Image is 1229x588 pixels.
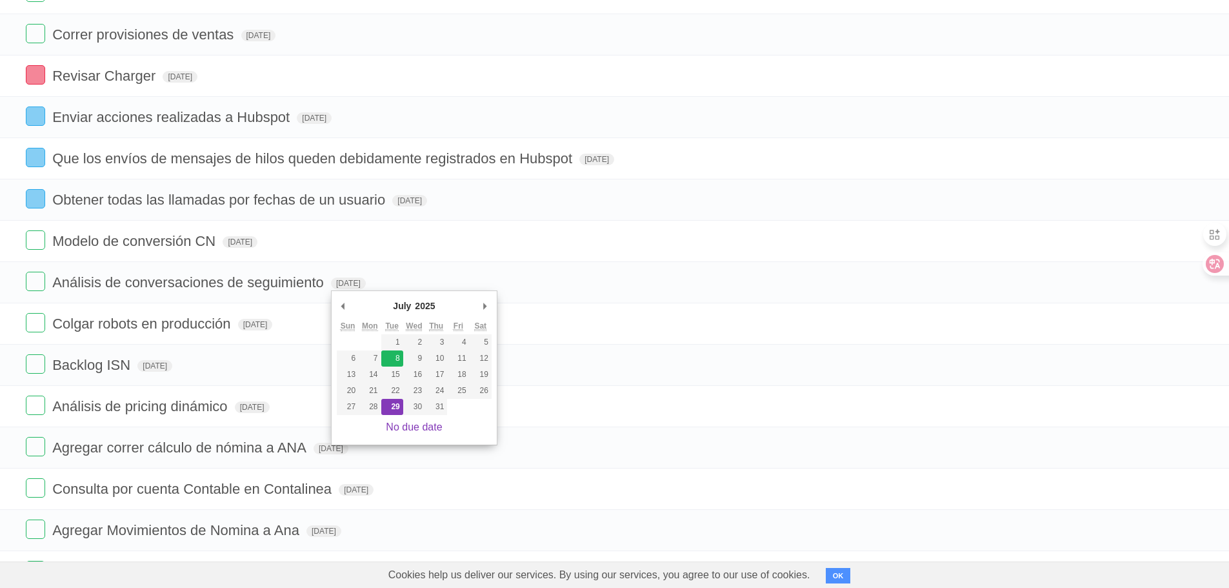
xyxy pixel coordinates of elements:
span: [DATE] [339,484,374,496]
button: 20 [337,383,359,399]
button: 3 [425,334,447,350]
button: 2 [403,334,425,350]
label: Done [26,106,45,126]
button: OK [826,568,851,583]
button: 8 [381,350,403,367]
button: 24 [425,383,447,399]
span: Agregar correr cálculo de nómina a ANA [52,440,310,456]
span: Cookies help us deliver our services. By using our services, you agree to our use of cookies. [375,562,823,588]
abbr: Sunday [341,321,355,331]
button: 7 [359,350,381,367]
label: Done [26,189,45,208]
button: 13 [337,367,359,383]
a: No due date [386,421,442,432]
span: [DATE] [314,443,348,454]
button: 23 [403,383,425,399]
span: [DATE] [238,319,273,330]
label: Done [26,24,45,43]
span: Colgar robots en producción [52,316,234,332]
label: Done [26,272,45,291]
span: [DATE] [235,401,270,413]
span: [DATE] [223,236,257,248]
label: Done [26,396,45,415]
button: 14 [359,367,381,383]
button: 28 [359,399,381,415]
span: Agregar Movimientos de Nomina a Ana [52,522,303,538]
button: 26 [470,383,492,399]
span: Análisis de pricing dinámico [52,398,230,414]
span: Enviar acciones realizadas a Hubspot [52,109,293,125]
span: Modelo de conversión CN [52,233,219,249]
button: 5 [470,334,492,350]
button: 4 [447,334,469,350]
button: 22 [381,383,403,399]
abbr: Monday [362,321,378,331]
label: Done [26,313,45,332]
button: 29 [381,399,403,415]
label: Done [26,478,45,498]
div: 2025 [413,296,437,316]
button: 18 [447,367,469,383]
abbr: Wednesday [406,321,422,331]
label: Done [26,65,45,85]
button: 9 [403,350,425,367]
span: [DATE] [392,195,427,207]
button: 31 [425,399,447,415]
button: 1 [381,334,403,350]
abbr: Tuesday [385,321,398,331]
button: 17 [425,367,447,383]
label: Done [26,520,45,539]
button: 12 [470,350,492,367]
abbr: Saturday [474,321,486,331]
abbr: Friday [454,321,463,331]
span: [DATE] [331,278,366,289]
button: 11 [447,350,469,367]
span: [DATE] [241,30,276,41]
button: 21 [359,383,381,399]
span: Backlog ISN [52,357,134,373]
label: Done [26,230,45,250]
span: Análisis de conversaciones de seguimiento [52,274,327,290]
button: 19 [470,367,492,383]
button: Next Month [479,296,492,316]
label: Done [26,148,45,167]
button: 6 [337,350,359,367]
button: 16 [403,367,425,383]
span: Obtener todas las llamadas por fechas de un usuario [52,192,388,208]
label: Done [26,561,45,580]
span: Consulta por cuenta Contable en Contalinea [52,481,335,497]
div: July [391,296,413,316]
button: 10 [425,350,447,367]
button: 30 [403,399,425,415]
span: [DATE] [163,71,197,83]
button: 15 [381,367,403,383]
span: [DATE] [137,360,172,372]
button: 25 [447,383,469,399]
span: Que los envíos de mensajes de hilos queden debidamente registrados en Hubspot [52,150,575,167]
button: Previous Month [337,296,350,316]
span: Revisar Charger [52,68,159,84]
span: Correr provisiones de ventas [52,26,237,43]
span: [DATE] [306,525,341,537]
label: Done [26,354,45,374]
label: Done [26,437,45,456]
span: [DATE] [297,112,332,124]
span: [DATE] [579,154,614,165]
abbr: Thursday [429,321,443,331]
button: 27 [337,399,359,415]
